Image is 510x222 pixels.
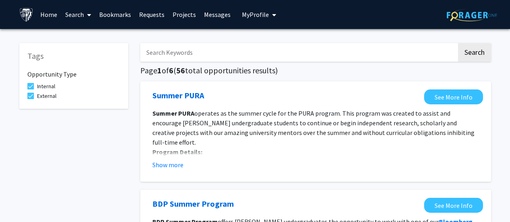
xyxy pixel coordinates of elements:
[200,0,235,29] a: Messages
[447,9,497,21] img: ForagerOne Logo
[19,8,33,22] img: Johns Hopkins University Logo
[152,89,204,102] a: Opens in a new tab
[27,51,120,61] h5: Tags
[424,198,483,213] a: Opens in a new tab
[36,0,61,29] a: Home
[140,66,491,75] h5: Page of ( total opportunities results)
[169,65,173,75] span: 6
[37,81,55,91] span: Internal
[157,65,162,75] span: 1
[135,0,169,29] a: Requests
[140,43,457,62] input: Search Keywords
[37,91,56,101] span: External
[152,198,234,210] a: Opens in a new tab
[176,65,185,75] span: 56
[424,89,483,104] a: Opens in a new tab
[169,0,200,29] a: Projects
[6,186,34,216] iframe: Chat
[242,10,269,19] span: My Profile
[458,43,491,62] button: Search
[152,109,194,117] strong: Summer PURA
[95,0,135,29] a: Bookmarks
[152,109,475,146] span: operates as the summer cycle for the PURA program. This program was created to assist and encoura...
[27,64,120,78] h6: Opportunity Type
[61,0,95,29] a: Search
[152,148,202,156] strong: Program Details:
[152,160,183,170] button: Show more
